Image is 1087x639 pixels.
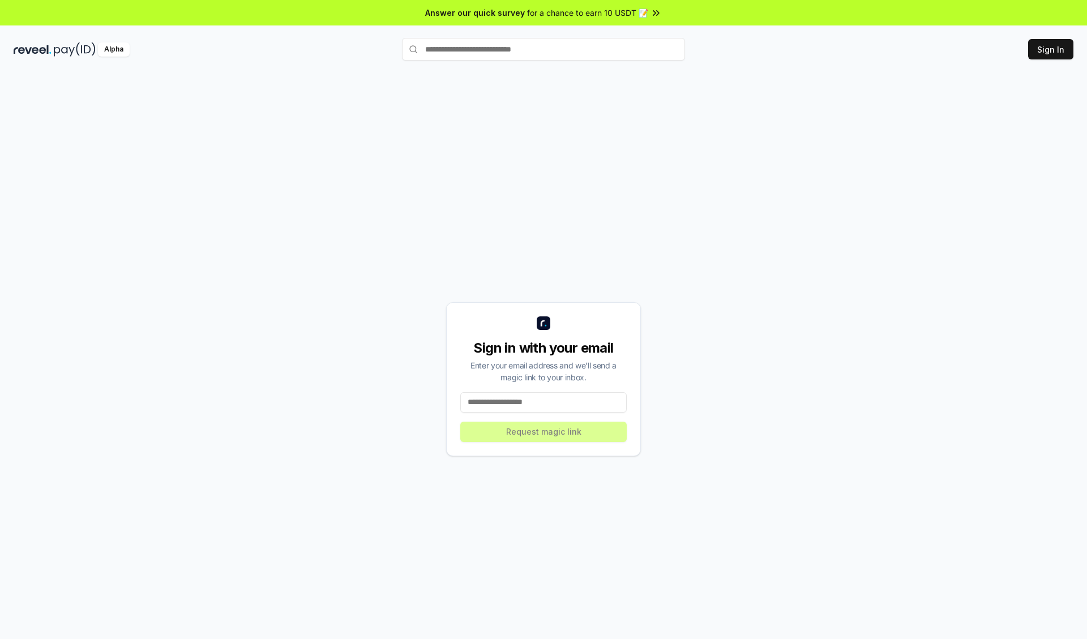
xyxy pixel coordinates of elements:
button: Sign In [1028,39,1073,59]
span: for a chance to earn 10 USDT 📝 [527,7,648,19]
div: Enter your email address and we’ll send a magic link to your inbox. [460,359,627,383]
div: Sign in with your email [460,339,627,357]
img: pay_id [54,42,96,57]
img: reveel_dark [14,42,52,57]
div: Alpha [98,42,130,57]
span: Answer our quick survey [425,7,525,19]
img: logo_small [537,316,550,330]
